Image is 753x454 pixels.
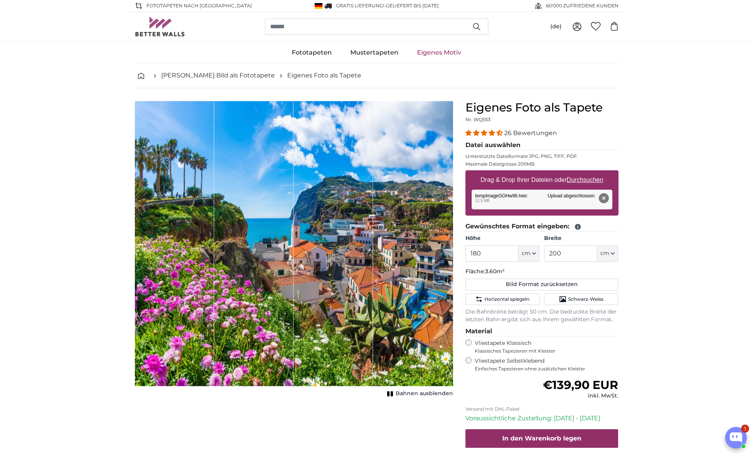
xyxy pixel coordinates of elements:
[135,63,619,88] nav: breadcrumbs
[341,43,408,63] a: Mustertapeten
[544,20,568,34] button: (de)
[543,392,618,400] div: inkl. MwSt.
[465,327,619,336] legend: Material
[725,427,747,449] button: Open chatbox
[385,388,453,399] button: Bahnen ausblenden
[465,308,619,324] p: Die Bahnbreite beträgt 50 cm. Die bedruckte Breite der letzten Bahn ergibt sich aus Ihrem gewählt...
[522,250,531,257] span: cm
[465,293,539,305] button: Horizontal spiegeln
[465,268,619,276] p: Fläche:
[741,425,749,433] div: 1
[384,3,439,9] span: -
[465,414,619,423] p: Voraussichtliche Zustellung: [DATE] - [DATE]
[465,279,619,290] button: Bild Format zurücksetzen
[504,129,557,137] span: 26 Bewertungen
[546,2,619,9] span: 60'000 ZUFRIEDENE KUNDEN
[336,3,384,9] span: GRATIS Lieferung!
[396,390,453,397] span: Bahnen ausblenden
[568,296,603,302] span: Schwarz-Weiss
[465,101,619,115] h1: Eigenes Foto als Tapete
[161,71,275,80] a: [PERSON_NAME] Bild als Fototapete
[475,357,619,372] label: Vliestapete Selbstklebend
[477,172,607,188] label: Drag & Drop Ihrer Dateien oder
[465,429,619,448] button: In den Warenkorb legen
[544,235,618,242] label: Breite
[567,176,603,183] u: Durchsuchen
[465,129,504,137] span: 4.54 stars
[544,293,618,305] button: Schwarz-Weiss
[465,153,619,159] p: Unterstützte Dateiformate JPG, PNG, TIFF, PDF.
[484,296,529,302] span: Horizontal spiegeln
[465,161,619,167] p: Maximale Dateigrösse 200MB.
[543,378,618,392] span: €139,90 EUR
[146,2,252,9] span: Fototapeten nach [GEOGRAPHIC_DATA]
[465,140,619,150] legend: Datei auswählen
[287,71,361,80] a: Eigenes Foto als Tapete
[465,222,619,231] legend: Gewünschtes Format eingeben:
[475,339,612,354] label: Vliestapete Klassisch
[475,348,612,354] span: Klassisches Tapezieren mit Kleister
[135,17,185,36] img: Betterwalls
[386,3,439,9] span: Geliefert bis [DATE]
[597,245,618,262] button: cm
[502,435,581,442] span: In den Warenkorb legen
[135,101,453,399] div: 1 of 1
[465,406,619,412] p: Versand mit DHL Paket
[465,116,491,122] span: Nr. WQ553
[465,235,539,242] label: Höhe
[519,245,539,262] button: cm
[485,268,505,275] span: 3.60m²
[475,366,619,372] span: Einfaches Tapezieren ohne zusätzlichen Kleister
[600,250,609,257] span: cm
[408,43,470,63] a: Eigenes Motiv
[283,43,341,63] a: Fototapeten
[315,3,322,9] img: Deutschland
